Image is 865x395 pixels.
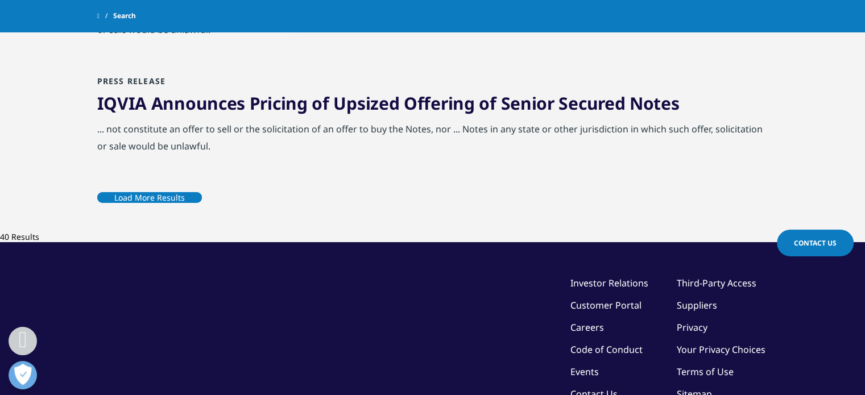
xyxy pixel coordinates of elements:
[97,120,768,160] div: ... not constitute an offer to sell or the solicitation of an offer to buy the Notes, nor ... Not...
[677,343,768,356] a: Your Privacy Choices
[570,343,643,356] a: Code of Conduct
[97,184,202,211] a: Load More Results
[97,92,680,115] a: IQVIA Announces Pricing of Upsized Offering of Senior Secured Notes
[677,365,734,378] a: Terms of Use
[677,299,717,311] a: Suppliers
[113,6,136,26] span: Search
[570,365,599,378] a: Events
[794,238,837,248] span: Contact Us
[777,230,854,256] a: Contact Us
[9,361,37,389] button: Open Preferences
[570,321,604,334] a: Careers
[677,277,756,289] a: Third-Party Access
[677,321,707,334] a: Privacy
[570,299,641,311] a: Customer Portal
[97,76,166,86] span: Press Release
[570,277,648,289] a: Investor Relations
